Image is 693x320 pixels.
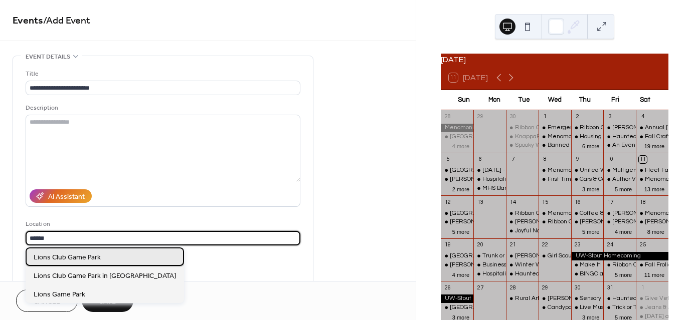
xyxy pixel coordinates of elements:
[603,218,636,226] div: Govin's Corn Maze & Fall Fun
[13,11,43,31] a: Events
[509,156,516,163] div: 7
[476,241,484,249] div: 20
[539,252,571,260] div: Girl Scout Local History Project
[600,90,630,110] div: Fri
[606,198,614,206] div: 17
[441,175,473,184] div: Govin's Corn Maze & Fall Fun
[444,156,451,163] div: 5
[34,252,101,262] span: Lions Club Game Park
[540,90,570,110] div: Wed
[482,184,571,193] div: MHS Bands Fall Outdoor Concert
[639,113,646,121] div: 4
[574,113,582,121] div: 2
[636,166,668,175] div: Fleet Farm OctoberFest
[539,294,571,303] div: Mabel's Movie Series Double Feature: "Clue" and "Psycho"
[441,303,473,312] div: Pleasant Valley Tree Farm Fall Festival
[636,303,668,312] div: Jeans & Jewels Gala
[548,209,651,218] div: Menomonie [PERSON_NAME] Market
[539,218,571,226] div: Ribbon Cutting: Loyal Blu LLC
[99,296,116,307] span: Save
[441,261,473,269] div: Govin's Corn Maze & Fall Fun
[603,133,636,141] div: Haunted Hillside
[26,103,298,113] div: Description
[509,284,516,291] div: 28
[571,261,604,269] div: Make It! Thursdays
[16,289,78,312] a: Cancel
[612,166,689,175] div: Multigenerational Storytime
[574,241,582,249] div: 23
[26,69,298,79] div: Title
[506,141,539,150] div: Spooky Wreath Workshop
[580,303,659,312] div: Live Music: [PERSON_NAME]
[606,241,614,249] div: 24
[473,270,506,278] div: Hospitality Nights with Chef Stacy
[542,284,549,291] div: 29
[441,166,473,175] div: Pleasant Valley Tree Farm Fall Festival
[639,284,646,291] div: 1
[539,175,571,184] div: First Time Homebuyers Workshop
[580,209,679,218] div: Coffee & Commerce: Manufacturing
[603,166,636,175] div: Multigenerational Storytime
[34,296,60,307] span: Cancel
[639,198,646,206] div: 18
[506,294,539,303] div: Rural Arts & Culture Forum
[476,156,484,163] div: 6
[506,209,539,218] div: Ribbon Cutting: Cedarbrook Church
[450,166,546,175] div: [GEOGRAPHIC_DATA] Fall Festival
[448,141,473,150] button: 4 more
[506,270,539,278] div: Haunted Accessories Workshop
[26,219,298,229] div: Location
[539,303,571,312] div: Candypalooza
[571,252,668,260] div: UW-Stout Homecoming
[515,141,585,150] div: Spooky Wreath Workshop
[603,209,636,218] div: Rusk Prairie Craft Days
[571,133,604,141] div: Housing Clinic
[506,252,539,260] div: Jake's Oktoberfest Buffet
[611,270,636,278] button: 5 more
[450,261,558,269] div: [PERSON_NAME] Corn Maze & Fall Fun
[448,184,473,193] button: 2 more
[580,218,677,226] div: [PERSON_NAME] Prairie Craft Days
[441,124,473,132] div: Menomonie Oktoberfest
[571,218,604,226] div: Rusk Prairie Craft Days
[476,284,484,291] div: 27
[539,166,571,175] div: Menomonie Farmer's Market
[482,166,555,175] div: [DATE] - MFD Open House
[476,198,484,206] div: 13
[34,289,85,299] span: Lions Game Park
[515,252,619,260] div: [PERSON_NAME]'s Oktoberfest Buffet
[571,294,604,303] div: Sensory Friendly Trick or Treat and Open House
[542,241,549,249] div: 22
[611,227,636,235] button: 4 more
[444,284,451,291] div: 26
[606,156,614,163] div: 10
[548,133,651,141] div: Menomonie [PERSON_NAME] Market
[473,175,506,184] div: Hospitality Night with Chef Stacy
[636,209,668,218] div: Menomonie Farmer's Market
[473,166,506,175] div: Fire Prevention Week - MFD Open House
[482,252,537,260] div: Trunk or Treat 2025
[630,90,660,110] div: Sat
[548,252,630,260] div: Girl Scout Local History Project
[603,175,636,184] div: Author Visit - Elizabeth Fischer
[473,184,506,193] div: MHS Bands Fall Outdoor Concert
[444,198,451,206] div: 12
[542,198,549,206] div: 15
[636,133,668,141] div: Fall Craft Sale
[578,141,603,150] button: 6 more
[603,141,636,150] div: An Evening With William Kent Krueger
[515,133,573,141] div: KnappaPatch Market
[509,241,516,249] div: 21
[603,124,636,132] div: Govin's Corn Maze & Fall Fun
[441,294,473,303] div: UW-Stout Homecoming
[30,189,92,203] button: AI Assistant
[509,113,516,121] div: 30
[636,218,668,226] div: Rusk Prairie Craft Days
[571,209,604,218] div: Coffee & Commerce: Manufacturing
[580,166,651,175] div: United Way Day of Caring
[606,284,614,291] div: 31
[548,218,628,226] div: Ribbon Cutting: Loyal Blu LLC
[515,294,588,303] div: Rural Arts & Culture Forum
[441,252,473,260] div: Pleasant Valley Tree Farm Fall Festival
[574,284,582,291] div: 30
